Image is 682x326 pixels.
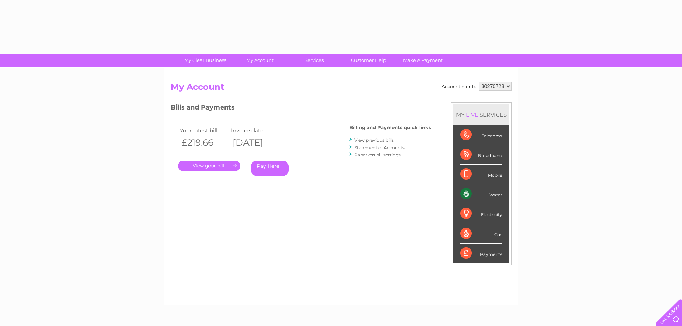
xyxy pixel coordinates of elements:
div: Water [460,184,502,204]
th: £219.66 [178,135,229,150]
h4: Billing and Payments quick links [349,125,431,130]
div: LIVE [465,111,480,118]
div: Electricity [460,204,502,224]
a: Make A Payment [393,54,453,67]
div: Mobile [460,165,502,184]
div: Telecoms [460,125,502,145]
a: Statement of Accounts [354,145,405,150]
div: Payments [460,244,502,263]
th: [DATE] [229,135,281,150]
td: Invoice date [229,126,281,135]
a: My Account [230,54,289,67]
div: Gas [460,224,502,244]
div: Broadband [460,145,502,165]
div: MY SERVICES [453,104,509,125]
a: Services [285,54,344,67]
a: Customer Help [339,54,398,67]
h3: Bills and Payments [171,102,431,115]
div: Account number [442,82,512,91]
td: Your latest bill [178,126,229,135]
a: Paperless bill settings [354,152,401,157]
a: My Clear Business [176,54,235,67]
a: Pay Here [251,161,289,176]
h2: My Account [171,82,512,96]
a: . [178,161,240,171]
a: View previous bills [354,137,394,143]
